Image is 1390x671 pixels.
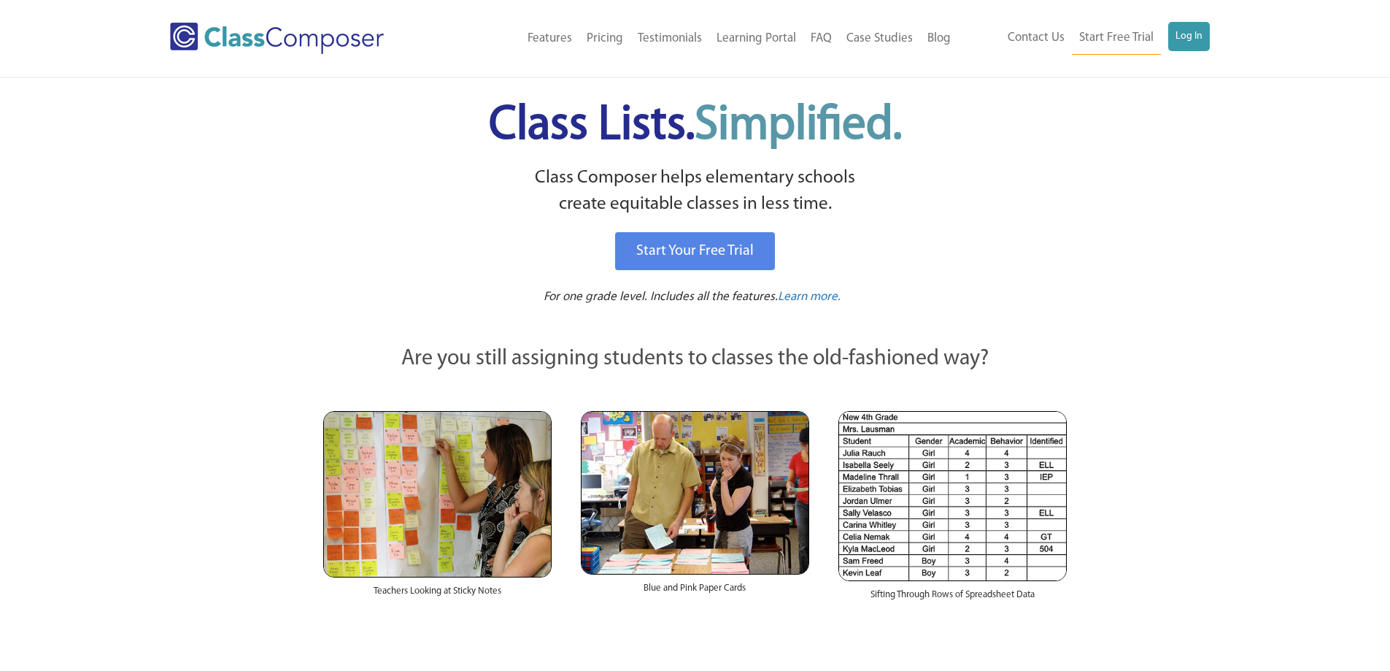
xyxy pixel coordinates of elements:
a: Case Studies [839,23,920,55]
nav: Header Menu [958,22,1210,55]
a: Start Free Trial [1072,22,1161,55]
span: Simplified. [695,102,902,150]
span: Start Your Free Trial [636,244,754,258]
a: FAQ [803,23,839,55]
a: Contact Us [1000,22,1072,54]
a: Blog [920,23,958,55]
img: Teachers Looking at Sticky Notes [323,411,552,578]
span: Class Lists. [489,102,902,150]
nav: Header Menu [444,23,958,55]
a: Learn more. [778,288,841,307]
div: Blue and Pink Paper Cards [581,575,809,610]
img: Spreadsheets [838,411,1067,581]
a: Learning Portal [709,23,803,55]
p: Class Composer helps elementary schools create equitable classes in less time. [321,165,1070,218]
img: Class Composer [170,23,384,54]
a: Features [520,23,579,55]
div: Teachers Looking at Sticky Notes [323,578,552,613]
img: Blue and Pink Paper Cards [581,411,809,574]
a: Start Your Free Trial [615,232,775,270]
span: Learn more. [778,291,841,303]
a: Testimonials [630,23,709,55]
a: Log In [1168,22,1210,51]
a: Pricing [579,23,630,55]
div: Sifting Through Rows of Spreadsheet Data [838,581,1067,616]
span: For one grade level. Includes all the features. [544,291,778,303]
p: Are you still assigning students to classes the old-fashioned way? [323,343,1067,375]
